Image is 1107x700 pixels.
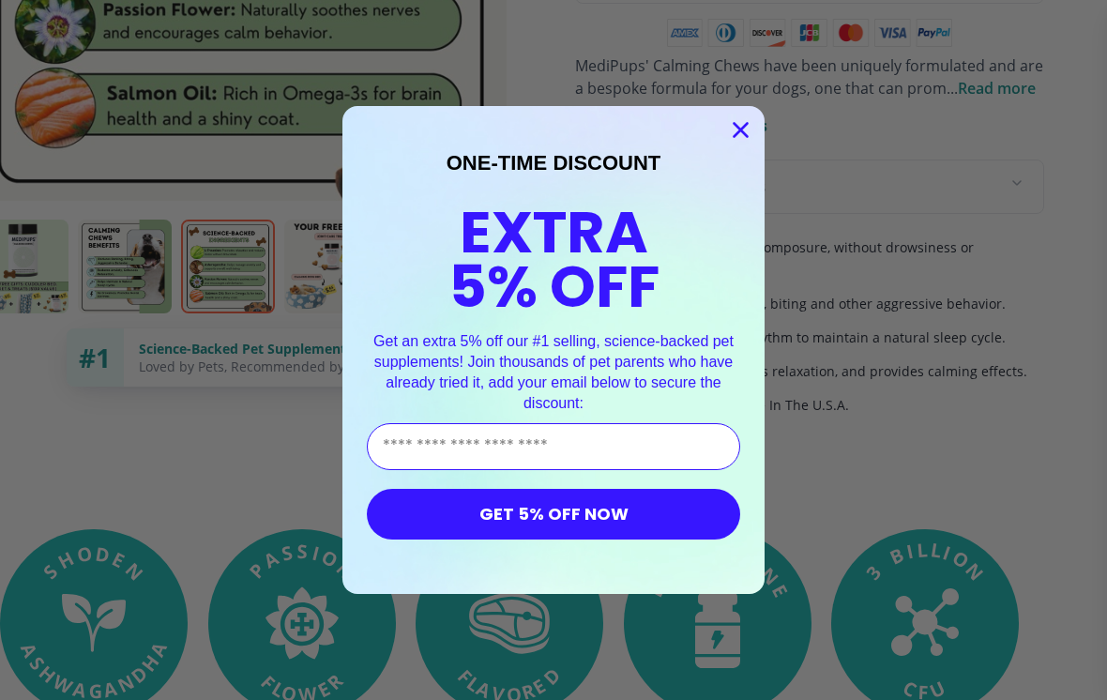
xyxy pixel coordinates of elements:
span: ONE-TIME DISCOUNT [447,151,661,175]
button: GET 5% OFF NOW [367,489,740,540]
span: Get an extra 5% off our #1 selling, science-backed pet supplements! Join thousands of pet parents... [373,333,734,410]
button: Close dialog [724,114,757,146]
span: 5% OFF [448,246,660,327]
span: EXTRA [460,191,648,273]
